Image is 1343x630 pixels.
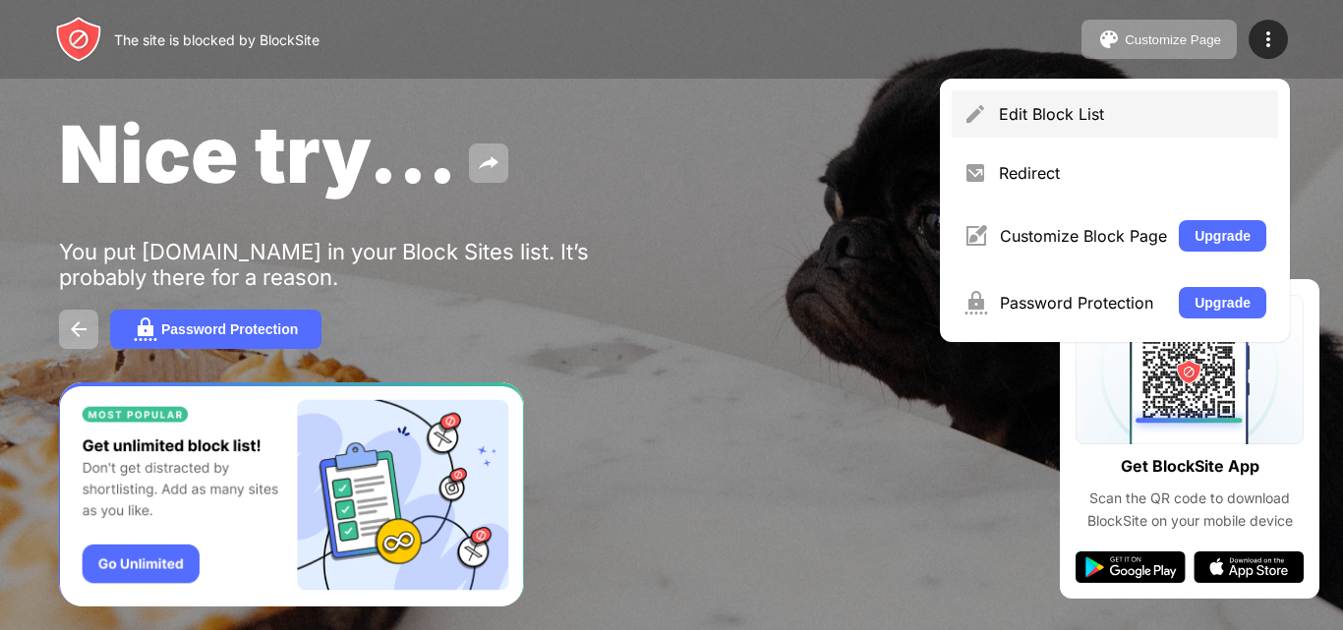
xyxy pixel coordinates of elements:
[114,31,320,48] div: The site is blocked by BlockSite
[59,382,524,607] iframe: Banner
[1179,287,1266,318] button: Upgrade
[963,102,987,126] img: menu-pencil.svg
[1097,28,1121,51] img: pallet.svg
[1125,32,1221,47] div: Customize Page
[1000,293,1167,313] div: Password Protection
[1179,220,1266,252] button: Upgrade
[110,310,321,349] button: Password Protection
[1076,551,1186,583] img: google-play.svg
[1256,28,1280,51] img: menu-icon.svg
[55,16,102,63] img: header-logo.svg
[1076,487,1304,532] div: Scan the QR code to download BlockSite on your mobile device
[59,239,667,290] div: You put [DOMAIN_NAME] in your Block Sites list. It’s probably there for a reason.
[1121,452,1259,481] div: Get BlockSite App
[963,224,988,248] img: menu-customize.svg
[67,317,90,341] img: back.svg
[963,291,988,315] img: menu-password.svg
[1194,551,1304,583] img: app-store.svg
[134,317,157,341] img: password.svg
[1081,20,1237,59] button: Customize Page
[161,321,298,337] div: Password Protection
[963,161,987,185] img: menu-redirect.svg
[477,151,500,175] img: share.svg
[1000,226,1167,246] div: Customize Block Page
[999,163,1266,183] div: Redirect
[59,106,457,201] span: Nice try...
[999,104,1266,124] div: Edit Block List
